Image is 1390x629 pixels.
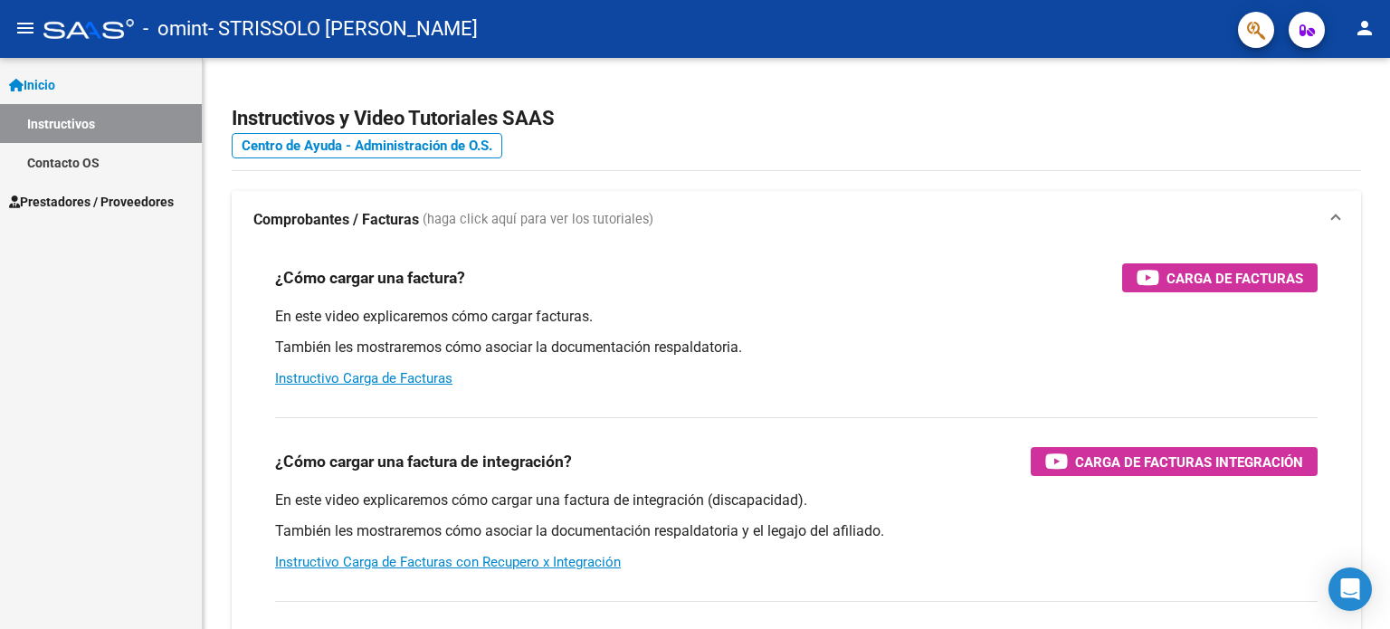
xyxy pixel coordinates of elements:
button: Carga de Facturas [1122,263,1318,292]
span: (haga click aquí para ver los tutoriales) [423,210,653,230]
h3: ¿Cómo cargar una factura? [275,265,465,291]
span: Carga de Facturas Integración [1075,451,1303,473]
mat-expansion-panel-header: Comprobantes / Facturas (haga click aquí para ver los tutoriales) [232,191,1361,249]
a: Instructivo Carga de Facturas con Recupero x Integración [275,554,621,570]
div: Open Intercom Messenger [1328,567,1372,611]
span: - STRISSOLO [PERSON_NAME] [208,9,478,49]
h2: Instructivos y Video Tutoriales SAAS [232,101,1361,136]
span: - omint [143,9,208,49]
p: En este video explicaremos cómo cargar facturas. [275,307,1318,327]
mat-icon: menu [14,17,36,39]
span: Prestadores / Proveedores [9,192,174,212]
p: También les mostraremos cómo asociar la documentación respaldatoria y el legajo del afiliado. [275,521,1318,541]
h3: ¿Cómo cargar una factura de integración? [275,449,572,474]
span: Carga de Facturas [1166,267,1303,290]
strong: Comprobantes / Facturas [253,210,419,230]
mat-icon: person [1354,17,1376,39]
a: Instructivo Carga de Facturas [275,370,452,386]
span: Inicio [9,75,55,95]
p: También les mostraremos cómo asociar la documentación respaldatoria. [275,338,1318,357]
a: Centro de Ayuda - Administración de O.S. [232,133,502,158]
button: Carga de Facturas Integración [1031,447,1318,476]
p: En este video explicaremos cómo cargar una factura de integración (discapacidad). [275,491,1318,510]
